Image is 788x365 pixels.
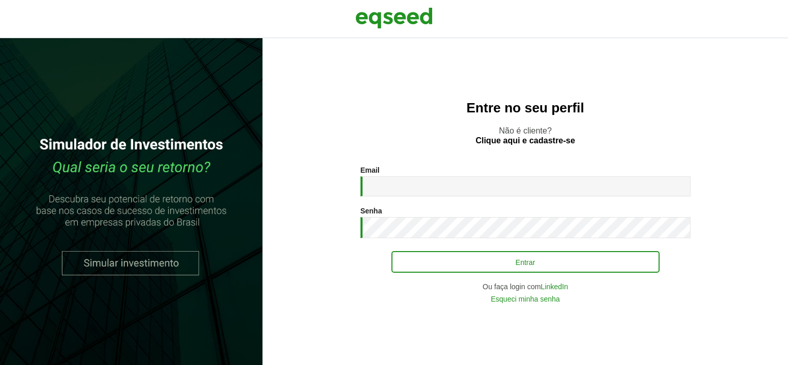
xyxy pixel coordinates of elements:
label: Email [360,167,380,174]
a: Clique aqui e cadastre-se [475,137,575,145]
label: Senha [360,207,382,214]
p: Não é cliente? [283,126,767,145]
div: Ou faça login com [360,283,691,290]
a: Esqueci minha senha [491,295,560,303]
a: LinkedIn [541,283,568,290]
img: EqSeed Logo [355,5,433,31]
button: Entrar [391,251,660,273]
h2: Entre no seu perfil [283,101,767,115]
